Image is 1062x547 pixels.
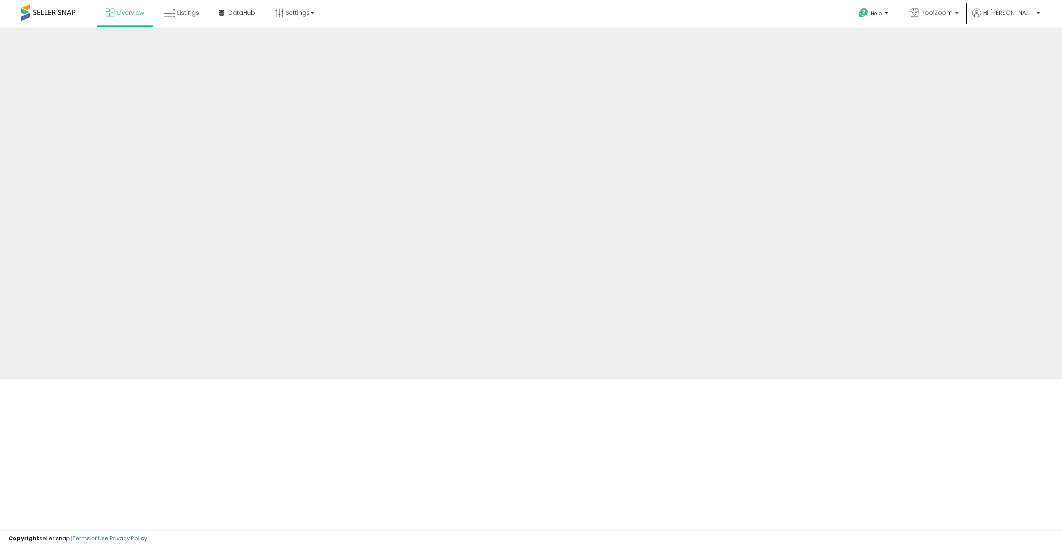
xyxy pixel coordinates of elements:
[858,8,869,18] i: Get Help
[921,8,953,17] span: PoolZoom
[871,10,882,17] span: Help
[983,8,1034,17] span: Hi [PERSON_NAME]
[972,8,1040,28] a: Hi [PERSON_NAME]
[117,8,144,17] span: Overview
[177,8,199,17] span: Listings
[228,8,255,17] span: DataHub
[852,1,897,28] a: Help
